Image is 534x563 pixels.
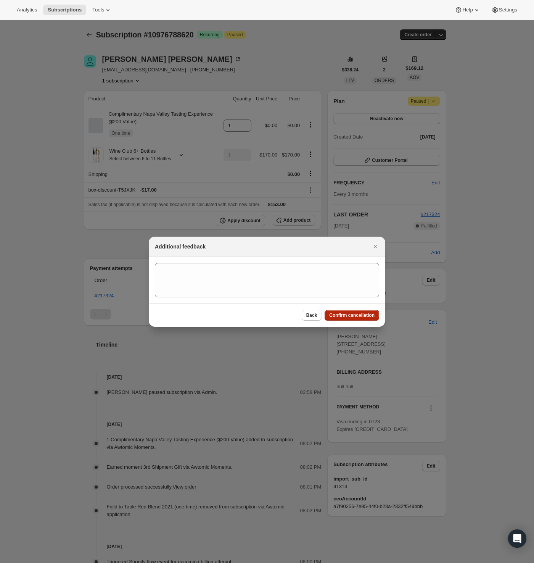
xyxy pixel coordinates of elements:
[92,7,104,13] span: Tools
[370,241,381,252] button: Close
[88,5,116,15] button: Tools
[329,312,375,318] span: Confirm cancellation
[450,5,485,15] button: Help
[155,243,206,250] h2: Additional feedback
[487,5,522,15] button: Settings
[306,312,317,318] span: Back
[508,529,526,548] div: Open Intercom Messenger
[325,310,379,321] button: Confirm cancellation
[17,7,37,13] span: Analytics
[499,7,517,13] span: Settings
[48,7,82,13] span: Subscriptions
[12,5,42,15] button: Analytics
[43,5,86,15] button: Subscriptions
[302,310,322,321] button: Back
[462,7,473,13] span: Help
